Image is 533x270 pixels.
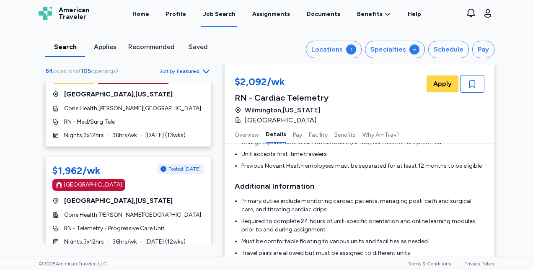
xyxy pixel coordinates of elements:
span: [DATE] ( 12 wks) [145,238,186,246]
a: Privacy Policy [464,261,494,267]
span: Nights , 3 x 12 hrs [64,131,104,140]
span: 84 [45,67,53,75]
button: Sort byFeatured [159,66,211,76]
span: openings [91,67,116,75]
h3: Additional Information [235,180,484,192]
span: Cone Health [PERSON_NAME][GEOGRAPHIC_DATA] [64,211,201,219]
div: Search [49,42,82,52]
div: $2,092/wk [235,75,329,90]
span: Wilmington , [US_STATE] [245,105,321,115]
div: 1 [346,44,356,55]
span: Apply [433,79,452,89]
a: Benefits [357,10,391,18]
button: Locations1 [306,41,362,58]
button: Specialties [365,41,425,58]
div: Recommended [128,42,175,52]
span: 36 hrs/wk [112,238,137,246]
span: Benefits [357,10,383,18]
span: RN - Med/Surg Tele [64,118,115,126]
div: Pay [478,44,489,55]
span: © 2025 American Traveler, LLC [39,260,107,267]
span: [GEOGRAPHIC_DATA] [245,115,317,125]
button: Overview [235,125,259,143]
span: Nights , 3 x 12 hrs [64,238,104,246]
span: [DATE] ( 13 wks) [145,131,186,140]
li: Previous Novant Health employees must be separated for at least 12 months to be eligible [241,162,484,170]
div: [GEOGRAPHIC_DATA] [64,181,122,189]
div: Schedule [434,44,463,55]
span: Sort by [159,68,175,75]
button: Benefits [334,125,356,143]
span: 36 hrs/wk [112,131,137,140]
span: 105 [81,67,91,75]
button: Schedule [428,41,469,58]
button: Details [266,125,286,143]
div: Applies [88,42,122,52]
span: positions [53,67,79,75]
span: [GEOGRAPHIC_DATA] , [US_STATE] [64,89,173,99]
span: RN - Telemetry - Progressive Care Unit [64,224,165,233]
span: Cone Health [PERSON_NAME][GEOGRAPHIC_DATA] [64,104,201,113]
li: Unit accepts first-time travelers [241,150,484,158]
div: Saved [181,42,215,52]
div: Job Search [203,10,235,18]
button: Pay [293,125,302,143]
div: Specialties [370,44,406,55]
span: Featured [177,68,199,75]
li: Primary duties include monitoring cardiac patients, managing post-cath and surgical care, and tit... [241,197,484,214]
div: Locations [311,44,343,55]
button: Pay [472,41,494,58]
button: Facility [309,125,328,143]
button: Why AmTrav? [362,125,400,143]
div: ( ) [45,67,122,75]
button: Apply [427,75,458,92]
li: Travel pairs are allowed but must be assigned to different units [241,249,484,257]
li: Must be comfortable floating to various units and facilities as needed [241,237,484,246]
a: Job Search [201,1,237,27]
span: American Traveler [59,7,89,20]
div: RN - Cardiac Telemetry [235,92,329,104]
li: Required to complete 24 hours of unit-specific orientation and online learning modules prior to a... [241,217,484,234]
img: Logo [39,7,52,20]
span: [GEOGRAPHIC_DATA] , [US_STATE] [64,196,173,206]
div: $1,962/wk [52,164,101,177]
a: Terms & Conditions [408,261,451,267]
span: Posted [DATE] [168,166,201,172]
